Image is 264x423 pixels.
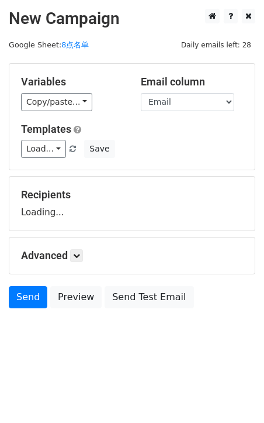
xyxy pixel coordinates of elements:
h5: Variables [21,75,123,88]
div: Loading... [21,188,243,219]
h5: Recipients [21,188,243,201]
span: Daily emails left: 28 [177,39,255,51]
button: Save [84,140,114,158]
a: 8点名单 [61,40,89,49]
a: Send Test Email [105,286,193,308]
a: Copy/paste... [21,93,92,111]
h5: Email column [141,75,243,88]
h2: New Campaign [9,9,255,29]
a: Preview [50,286,102,308]
a: Templates [21,123,71,135]
a: Daily emails left: 28 [177,40,255,49]
a: Load... [21,140,66,158]
a: Send [9,286,47,308]
h5: Advanced [21,249,243,262]
small: Google Sheet: [9,40,89,49]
